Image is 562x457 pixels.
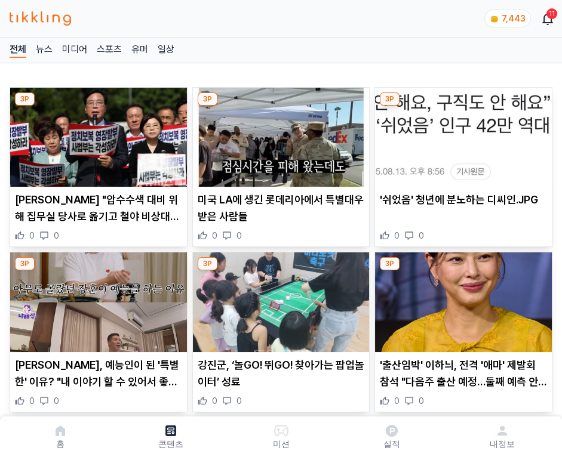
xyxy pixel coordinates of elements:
a: 콘텐츠 [115,421,226,452]
a: 전체 [10,42,26,58]
span: 0 [212,395,217,407]
span: 7,443 [502,14,526,23]
div: 11 [546,8,557,19]
a: 스포츠 [97,42,122,58]
span: 0 [237,395,242,407]
p: [PERSON_NAME] "압수수색 대비 위해 집무실 당사로 옮기고 철야 비상대기" [15,192,182,225]
span: 0 [54,395,59,407]
span: 0 [394,395,400,407]
img: '쉬었음' 청년에 분노하는 디씨인.JPG [375,88,552,187]
a: 11 [543,11,552,26]
div: 3P 미국 LA에 생긴 롯데리아에서 특별대우 받은 사람들 미국 LA에 생긴 롯데리아에서 특별대우 받은 사람들 0 0 [192,87,370,247]
div: 3P 송언석 "압수수색 대비 위해 집무실 당사로 옮기고 철야 비상대기" [PERSON_NAME] "압수수색 대비 위해 집무실 당사로 옮기고 철야 비상대기" 0 0 [10,87,188,247]
p: 콘텐츠 [158,438,183,450]
p: 내정보 [490,438,515,450]
a: 실적 [336,421,447,452]
span: 0 [54,230,59,242]
img: 미국 LA에 생긴 롯데리아에서 특별대우 받은 사람들 [193,88,370,187]
p: 미션 [273,438,290,450]
span: 0 [419,230,424,242]
a: 홈 [5,421,115,452]
div: 3P [198,257,217,270]
div: 3P '쉬었음' 청년에 분노하는 디씨인.JPG '쉬었음' 청년에 분노하는 디씨인.JPG 0 0 [374,87,552,247]
p: '출산임박' 이하늬, 전격 '애마' 제발회 참석 "다음주 출산 예정…둘째 예측 안돼" [380,357,547,390]
a: 내정보 [447,421,557,452]
span: 0 [29,230,35,242]
span: 0 [212,230,217,242]
img: 서장훈, 예능인이 된 '특별한' 이유? "내 이야기 할 수 있어서 좋았다" (나래식) [10,252,187,351]
img: coin [490,14,499,24]
span: 0 [237,230,242,242]
span: 0 [29,395,35,407]
p: 강진군, ‘놀GO! 뛰GO! 찾아가는 팝업놀이터’ 성료 [198,357,365,390]
div: 3P 서장훈, 예능인이 된 '특별한' 이유? "내 이야기 할 수 있어서 좋았다" (나래식) [PERSON_NAME], 예능인이 된 '특별한' 이유? "내 이야기 할 수 있어서... [10,252,188,412]
div: 3P [198,92,217,106]
a: 미디어 [62,42,87,58]
img: 송언석 "압수수색 대비 위해 집무실 당사로 옮기고 철야 비상대기" [10,88,187,187]
a: coin 7,443 [484,10,529,27]
img: 미션 [274,424,288,438]
div: 3P '출산임박' 이하늬, 전격 '애마' 제발회 참석 "다음주 출산 예정…둘째 예측 안돼" '출산임박' 이하늬, 전격 '애마' 제발회 참석 "다음주 출산 예정…둘째 예측 안돼... [374,252,552,412]
img: 티끌링 [10,11,71,26]
a: 유머 [131,42,148,58]
p: '쉬었음' 청년에 분노하는 디씨인.JPG [380,192,547,208]
p: 실적 [383,438,400,450]
span: 0 [394,230,400,242]
div: 3P [15,257,35,270]
div: 3P 강진군, ‘놀GO! 뛰GO! 찾아가는 팝업놀이터’ 성료 강진군, ‘놀GO! 뛰GO! 찾아가는 팝업놀이터’ 성료 0 0 [192,252,370,412]
div: 3P [380,92,400,106]
button: 미션 [226,421,336,452]
p: 홈 [56,438,65,450]
img: 강진군, ‘놀GO! 뛰GO! 찾아가는 팝업놀이터’ 성료 [193,252,370,351]
p: [PERSON_NAME], 예능인이 된 '특별한' 이유? "내 이야기 할 수 있어서 좋았다" (나래식) [15,357,182,390]
a: 일상 [158,42,174,58]
span: 0 [419,395,424,407]
img: '출산임박' 이하늬, 전격 '애마' 제발회 참석 "다음주 출산 예정…둘째 예측 안돼" [375,252,552,351]
p: 미국 LA에 생긴 롯데리아에서 특별대우 받은 사람들 [198,192,365,225]
a: 뉴스 [36,42,53,58]
div: 3P [380,257,400,270]
div: 3P [15,92,35,106]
